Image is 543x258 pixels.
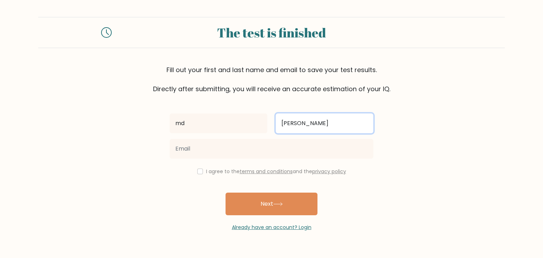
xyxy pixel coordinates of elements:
a: Already have an account? Login [232,224,311,231]
input: First name [170,113,267,133]
button: Next [226,193,317,215]
div: The test is finished [120,23,423,42]
a: terms and conditions [240,168,293,175]
label: I agree to the and the [206,168,346,175]
div: Fill out your first and last name and email to save your test results. Directly after submitting,... [38,65,505,94]
input: Email [170,139,373,159]
input: Last name [276,113,373,133]
a: privacy policy [312,168,346,175]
